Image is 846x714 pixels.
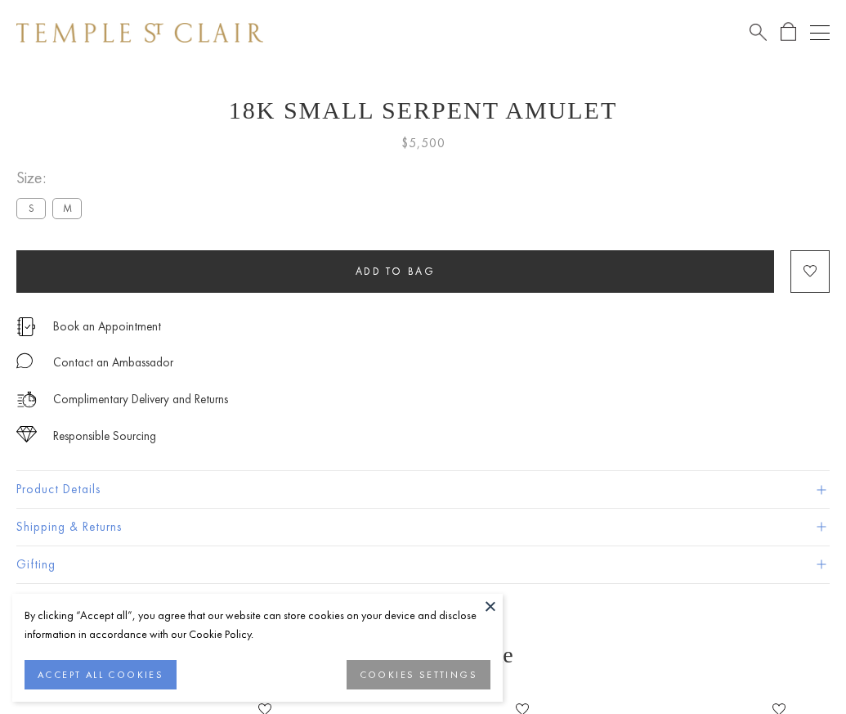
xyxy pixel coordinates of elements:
[16,546,830,583] button: Gifting
[750,22,767,43] a: Search
[16,509,830,546] button: Shipping & Returns
[16,471,830,508] button: Product Details
[16,353,33,369] img: MessageIcon-01_2.svg
[16,97,830,124] h1: 18K Small Serpent Amulet
[16,198,46,218] label: S
[16,389,37,410] img: icon_delivery.svg
[781,22,796,43] a: Open Shopping Bag
[16,250,774,293] button: Add to bag
[16,23,263,43] img: Temple St. Clair
[347,660,490,689] button: COOKIES SETTINGS
[53,317,161,335] a: Book an Appointment
[16,164,88,191] span: Size:
[16,317,36,336] img: icon_appointment.svg
[16,426,37,442] img: icon_sourcing.svg
[25,606,490,644] div: By clicking “Accept all”, you agree that our website can store cookies on your device and disclos...
[810,23,830,43] button: Open navigation
[401,132,445,154] span: $5,500
[53,389,228,410] p: Complimentary Delivery and Returns
[356,264,436,278] span: Add to bag
[53,426,156,447] div: Responsible Sourcing
[25,660,177,689] button: ACCEPT ALL COOKIES
[52,198,82,218] label: M
[53,353,173,373] div: Contact an Ambassador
